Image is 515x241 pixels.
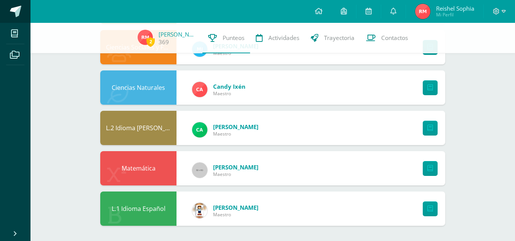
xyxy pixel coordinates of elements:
span: Maestro [213,171,258,177]
a: Punteos [202,23,250,53]
img: b688ac9ee369c96184aaf6098d9a5634.png [192,82,207,97]
div: L.1 Idioma Español [100,192,176,226]
img: b94154432af3d5d10cd17dd5d91a69d3.png [192,122,207,137]
span: Maestro [213,131,258,137]
span: Actividades [268,34,299,42]
img: 60x60 [192,163,207,178]
img: 0b318f98f042d2ed662520fecf106ed1.png [415,4,430,19]
a: Actividades [250,23,305,53]
img: 0b318f98f042d2ed662520fecf106ed1.png [138,30,153,45]
div: L.2 Idioma Maya Kaqchikel [100,111,176,145]
a: Contactos [360,23,414,53]
span: Maestro [213,90,245,97]
a: [PERSON_NAME] [159,30,197,38]
span: Contactos [381,34,408,42]
span: Reishel Sophia [436,5,474,12]
img: a24fc887a3638965c338547a0544dc82.png [192,203,207,218]
a: 369 [159,38,169,46]
span: Candy Ixén [213,83,245,90]
span: [PERSON_NAME] [213,163,258,171]
span: 2 [146,37,155,46]
div: Matemática [100,151,176,185]
a: Trayectoria [305,23,360,53]
span: Trayectoria [324,34,355,42]
span: [PERSON_NAME] [213,204,258,211]
span: Punteos [223,34,244,42]
span: Maestro [213,211,258,218]
span: [PERSON_NAME] [213,123,258,131]
span: Mi Perfil [436,11,474,18]
div: Ciencias Naturales [100,70,176,105]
